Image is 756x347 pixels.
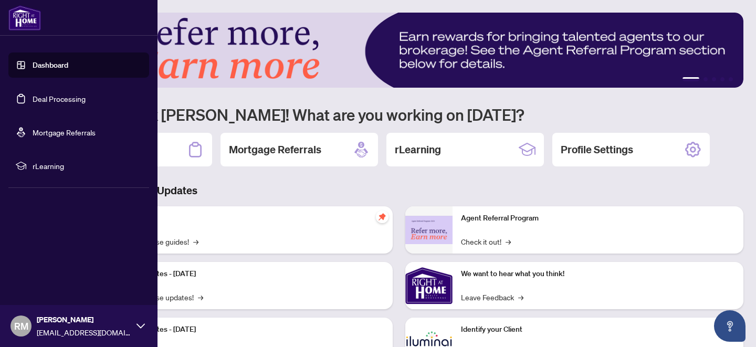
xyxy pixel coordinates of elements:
a: Mortgage Referrals [33,128,96,137]
a: Dashboard [33,60,68,70]
span: → [506,236,511,247]
span: [PERSON_NAME] [37,314,131,325]
p: We want to hear what you think! [461,268,735,280]
img: We want to hear what you think! [405,262,453,309]
h1: Welcome back [PERSON_NAME]! What are you working on [DATE]? [55,104,743,124]
button: Open asap [714,310,745,342]
span: [EMAIL_ADDRESS][DOMAIN_NAME] [37,327,131,338]
h2: Mortgage Referrals [229,142,321,157]
button: 4 [720,77,724,81]
p: Identify your Client [461,324,735,335]
span: → [193,236,198,247]
a: Check it out!→ [461,236,511,247]
p: Platform Updates - [DATE] [110,324,384,335]
img: logo [8,5,41,30]
img: Agent Referral Program [405,216,453,245]
p: Platform Updates - [DATE] [110,268,384,280]
span: RM [14,319,28,333]
span: pushpin [376,211,388,223]
button: 1 [682,77,699,81]
button: 3 [712,77,716,81]
h2: Profile Settings [561,142,633,157]
h3: Brokerage & Industry Updates [55,183,743,198]
span: → [518,291,523,303]
button: 2 [703,77,708,81]
h2: rLearning [395,142,441,157]
span: → [198,291,203,303]
button: 5 [729,77,733,81]
a: Leave Feedback→ [461,291,523,303]
p: Self-Help [110,213,384,224]
p: Agent Referral Program [461,213,735,224]
img: Slide 0 [55,13,743,88]
span: rLearning [33,160,142,172]
a: Deal Processing [33,94,86,103]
